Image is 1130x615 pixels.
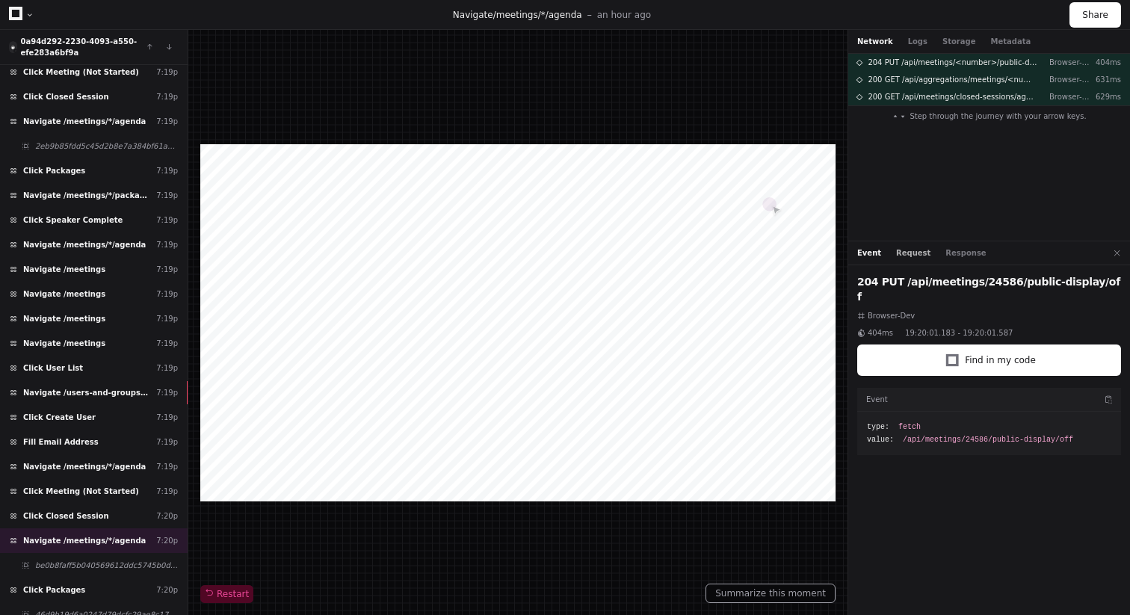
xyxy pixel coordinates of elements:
h3: Event [866,394,888,405]
span: fetch [898,421,921,433]
p: 404ms [1091,57,1121,68]
span: Click Speaker Complete [23,214,123,226]
span: Step through the journey with your arrow keys. [910,111,1086,122]
span: be0b8faff5b040569612ddc5745b0da0 [35,560,178,571]
span: Navigate /meetings/*/agenda [23,116,146,127]
span: 19:20:01.183 - 19:20:01.587 [905,327,1013,339]
span: Click Create User [23,412,96,423]
div: 7:19p [156,165,178,176]
div: 7:19p [156,91,178,102]
h2: 204 PUT /api/meetings/24586/public-display/off [857,274,1121,304]
span: Click User List [23,362,83,374]
div: 7:19p [156,288,178,300]
span: Click Closed Session [23,91,109,102]
button: Event [857,247,881,259]
span: 200 GET /api/aggregations/meetings/<number>/roll-call [868,74,1037,85]
span: Click Meeting (Not Started) [23,486,139,497]
div: 7:19p [156,387,178,398]
span: Click Closed Session [23,510,109,522]
span: Navigate /meetings [23,313,105,324]
p: 631ms [1091,74,1121,85]
button: Share [1069,2,1121,28]
div: 7:19p [156,313,178,324]
div: 7:19p [156,239,178,250]
button: Summarize this moment [706,584,836,603]
div: 7:19p [156,264,178,275]
span: Navigate /meetings/*/agenda [23,239,146,250]
a: 0a94d292-2230-4093-a550-efe283a6bf9a [20,37,137,57]
div: 7:20p [156,510,178,522]
div: 7:19p [156,412,178,423]
div: 7:19p [156,436,178,448]
div: 7:20p [156,584,178,596]
span: /meetings/*/agenda [493,10,582,20]
span: type: [867,421,889,433]
div: 7:19p [156,362,178,374]
div: 7:19p [156,461,178,472]
div: 7:19p [156,338,178,349]
span: 404ms [868,327,893,339]
button: Metadata [990,36,1031,47]
span: /api/meetings/24586/public-display/off [903,434,1073,445]
span: Click Packages [23,584,85,596]
span: Navigate [453,10,493,20]
button: Restart [200,585,253,603]
span: Navigate /meetings [23,288,105,300]
p: Browser-Dev [1049,91,1091,102]
span: Click Meeting (Not Started) [23,67,139,78]
span: Navigate /meetings [23,338,105,349]
span: Navigate /meetings/*/packages [23,190,150,201]
p: an hour ago [597,9,651,21]
span: Restart [205,588,249,600]
p: 629ms [1091,91,1121,102]
span: Navigate /meetings/*/agenda [23,461,146,472]
span: Navigate /meetings [23,264,105,275]
button: Storage [942,36,975,47]
span: Browser-Dev [868,310,915,321]
span: 200 GET /api/meetings/closed-sessions/agenda-items/meeting/<number> [868,91,1037,102]
div: 7:20p [156,535,178,546]
p: Browser-Dev [1049,57,1091,68]
span: Navigate /meetings/*/agenda [23,535,146,546]
button: Request [896,247,930,259]
button: Find in my code [857,344,1121,376]
button: Response [945,247,986,259]
div: 7:19p [156,190,178,201]
div: 7:19p [156,486,178,497]
span: 204 PUT /api/meetings/<number>/public-display/off [868,57,1037,68]
img: 8.svg [10,43,16,52]
button: Logs [908,36,927,47]
span: Navigate /users-and-groups/user-list [23,387,150,398]
span: Click Packages [23,165,85,176]
span: 2eb9b85fdd5c45d2b8e7a384bf61a33b [35,140,178,152]
div: 7:19p [156,116,178,127]
div: 7:19p [156,214,178,226]
p: Browser-Dev [1049,74,1091,85]
span: Fill Email Address [23,436,99,448]
button: Network [857,36,893,47]
div: 7:19p [156,67,178,78]
span: Find in my code [965,354,1036,366]
span: value: [867,434,894,445]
